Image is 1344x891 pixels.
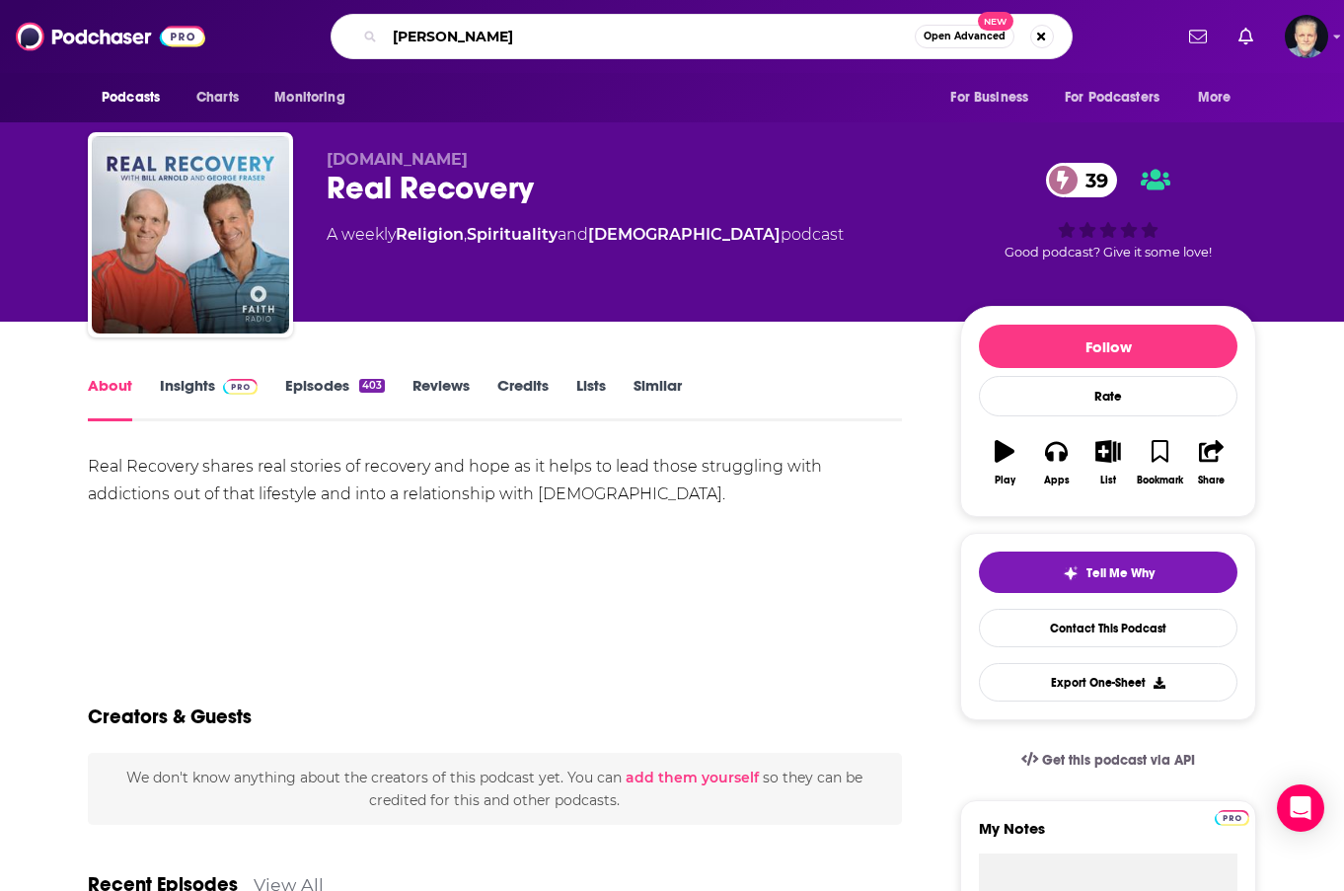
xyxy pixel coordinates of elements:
[497,376,549,421] a: Credits
[1066,163,1118,197] span: 39
[1215,810,1249,826] img: Podchaser Pro
[261,79,370,116] button: open menu
[223,379,258,395] img: Podchaser Pro
[16,18,205,55] img: Podchaser - Follow, Share and Rate Podcasts
[88,376,132,421] a: About
[979,325,1237,368] button: Follow
[995,475,1015,486] div: Play
[274,84,344,111] span: Monitoring
[924,32,1006,41] span: Open Advanced
[88,705,252,729] h2: Creators & Guests
[936,79,1053,116] button: open menu
[1198,84,1232,111] span: More
[196,84,239,111] span: Charts
[978,12,1013,31] span: New
[1006,736,1211,784] a: Get this podcast via API
[359,379,385,393] div: 403
[385,21,915,52] input: Search podcasts, credits, & more...
[1137,475,1183,486] div: Bookmark
[558,225,588,244] span: and
[126,769,862,808] span: We don't know anything about the creators of this podcast yet . You can so they can be credited f...
[1052,79,1188,116] button: open menu
[1083,427,1134,498] button: List
[1181,20,1215,53] a: Show notifications dropdown
[979,609,1237,647] a: Contact This Podcast
[1184,79,1256,116] button: open menu
[160,376,258,421] a: InsightsPodchaser Pro
[88,79,186,116] button: open menu
[1186,427,1237,498] button: Share
[1231,20,1261,53] a: Show notifications dropdown
[1277,784,1324,832] div: Open Intercom Messenger
[1044,475,1070,486] div: Apps
[327,150,468,169] span: [DOMAIN_NAME]
[950,84,1028,111] span: For Business
[1215,807,1249,826] a: Pro website
[1285,15,1328,58] button: Show profile menu
[1030,427,1082,498] button: Apps
[327,223,844,247] div: A weekly podcast
[1063,565,1079,581] img: tell me why sparkle
[331,14,1073,59] div: Search podcasts, credits, & more...
[588,225,781,244] a: [DEMOGRAPHIC_DATA]
[1046,163,1118,197] a: 39
[396,225,464,244] a: Religion
[634,376,682,421] a: Similar
[88,453,902,508] div: Real Recovery shares real stories of recovery and hope as it helps to lead those struggling with ...
[1100,475,1116,486] div: List
[464,225,467,244] span: ,
[915,25,1014,48] button: Open AdvancedNew
[979,663,1237,702] button: Export One-Sheet
[1285,15,1328,58] img: User Profile
[285,376,385,421] a: Episodes403
[979,552,1237,593] button: tell me why sparkleTell Me Why
[1086,565,1155,581] span: Tell Me Why
[184,79,251,116] a: Charts
[92,136,289,334] img: Real Recovery
[412,376,470,421] a: Reviews
[960,150,1256,272] div: 39Good podcast? Give it some love!
[1042,752,1195,769] span: Get this podcast via API
[1065,84,1159,111] span: For Podcasters
[979,376,1237,416] div: Rate
[1285,15,1328,58] span: Logged in as JonesLiterary
[1005,245,1212,260] span: Good podcast? Give it some love!
[576,376,606,421] a: Lists
[102,84,160,111] span: Podcasts
[467,225,558,244] a: Spirituality
[626,770,759,785] button: add them yourself
[1134,427,1185,498] button: Bookmark
[1198,475,1225,486] div: Share
[979,427,1030,498] button: Play
[979,819,1237,854] label: My Notes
